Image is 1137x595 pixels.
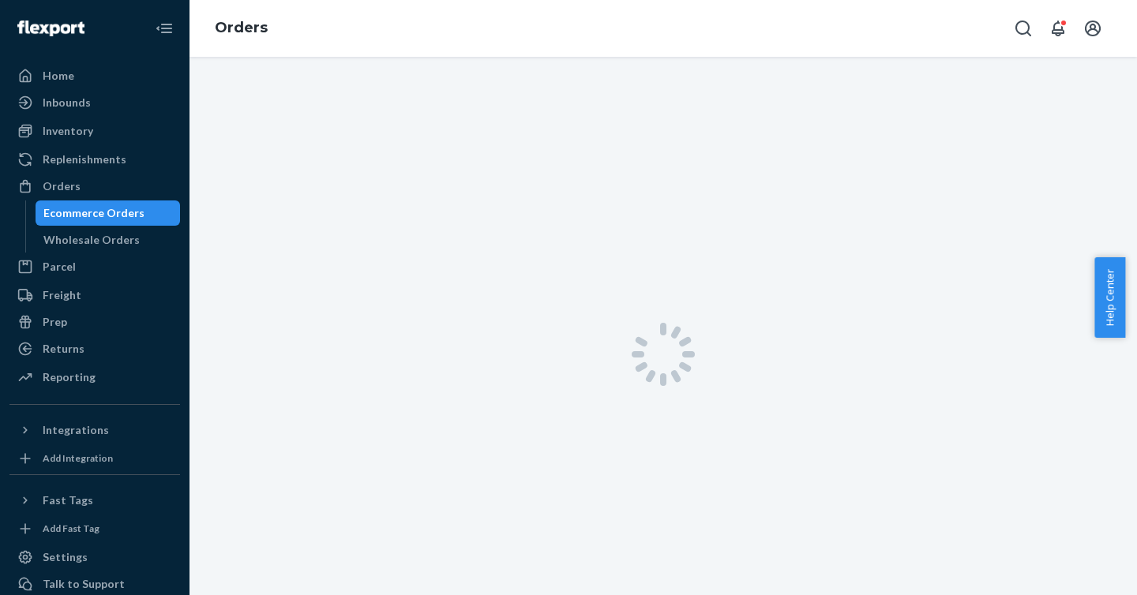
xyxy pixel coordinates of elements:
[9,544,180,570] a: Settings
[1077,13,1109,44] button: Open account menu
[9,254,180,279] a: Parcel
[9,336,180,361] a: Returns
[1042,13,1074,44] button: Open notifications
[148,13,180,44] button: Close Navigation
[43,68,74,84] div: Home
[215,19,268,36] a: Orders
[43,522,99,535] div: Add Fast Tag
[43,576,125,592] div: Talk to Support
[9,449,180,468] a: Add Integration
[9,488,180,513] button: Fast Tags
[202,6,280,51] ol: breadcrumbs
[36,227,181,253] a: Wholesale Orders
[43,205,144,221] div: Ecommerce Orders
[9,417,180,443] button: Integrations
[43,152,126,167] div: Replenishments
[9,147,180,172] a: Replenishments
[9,309,180,335] a: Prep
[9,90,180,115] a: Inbounds
[43,549,88,565] div: Settings
[43,369,96,385] div: Reporting
[43,259,76,275] div: Parcel
[43,123,93,139] div: Inventory
[43,341,84,357] div: Returns
[43,287,81,303] div: Freight
[17,21,84,36] img: Flexport logo
[43,178,81,194] div: Orders
[43,422,109,438] div: Integrations
[9,174,180,199] a: Orders
[9,283,180,308] a: Freight
[43,232,140,248] div: Wholesale Orders
[9,63,180,88] a: Home
[43,492,93,508] div: Fast Tags
[9,118,180,144] a: Inventory
[9,365,180,390] a: Reporting
[43,451,113,465] div: Add Integration
[36,200,181,226] a: Ecommerce Orders
[1008,13,1039,44] button: Open Search Box
[1094,257,1125,338] button: Help Center
[9,519,180,538] a: Add Fast Tag
[43,95,91,110] div: Inbounds
[43,314,67,330] div: Prep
